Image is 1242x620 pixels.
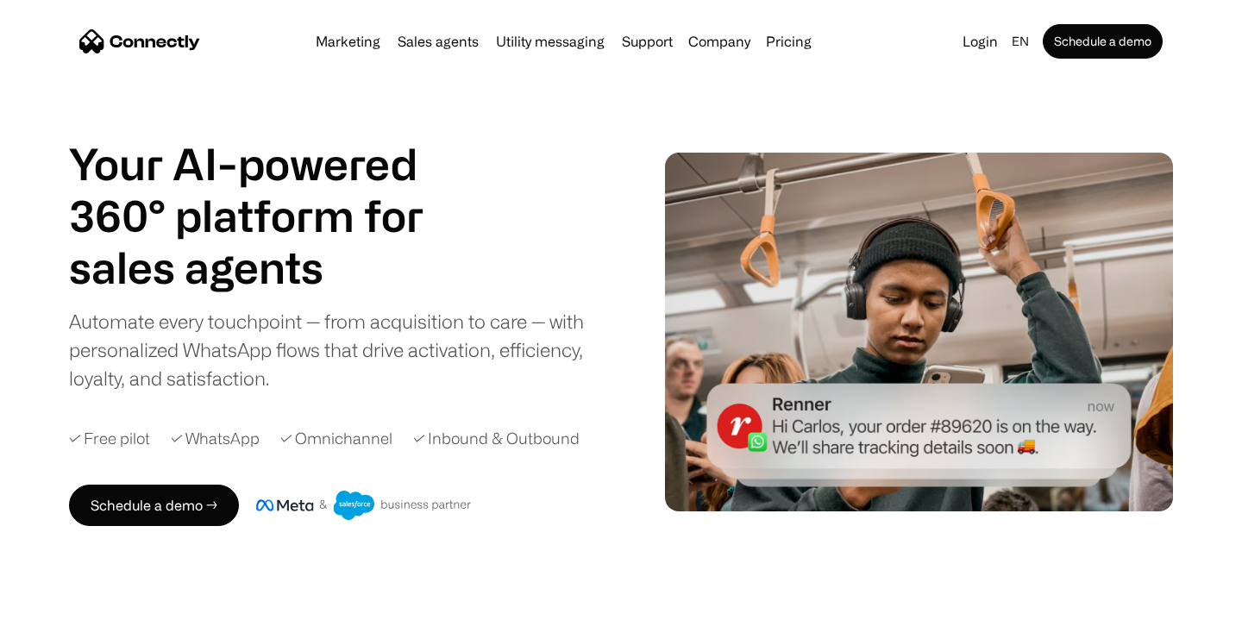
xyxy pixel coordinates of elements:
[69,138,466,241] h1: Your AI-powered 360° platform for
[69,241,466,293] div: 1 of 4
[391,34,486,48] a: Sales agents
[171,427,260,450] div: ✓ WhatsApp
[309,34,387,48] a: Marketing
[69,241,466,293] div: carousel
[489,34,612,48] a: Utility messaging
[413,427,580,450] div: ✓ Inbound & Outbound
[69,485,239,526] a: Schedule a demo →
[69,307,612,392] div: Automate every touchpoint — from acquisition to care — with personalized WhatsApp flows that driv...
[759,34,819,48] a: Pricing
[615,34,680,48] a: Support
[688,29,750,53] div: Company
[683,29,756,53] div: Company
[79,28,200,54] a: home
[1012,29,1029,53] div: en
[1005,29,1039,53] div: en
[69,427,150,450] div: ✓ Free pilot
[280,427,392,450] div: ✓ Omnichannel
[956,29,1005,53] a: Login
[69,241,466,293] h1: sales agents
[1043,24,1163,59] a: Schedule a demo
[256,491,472,520] img: Meta and Salesforce business partner badge.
